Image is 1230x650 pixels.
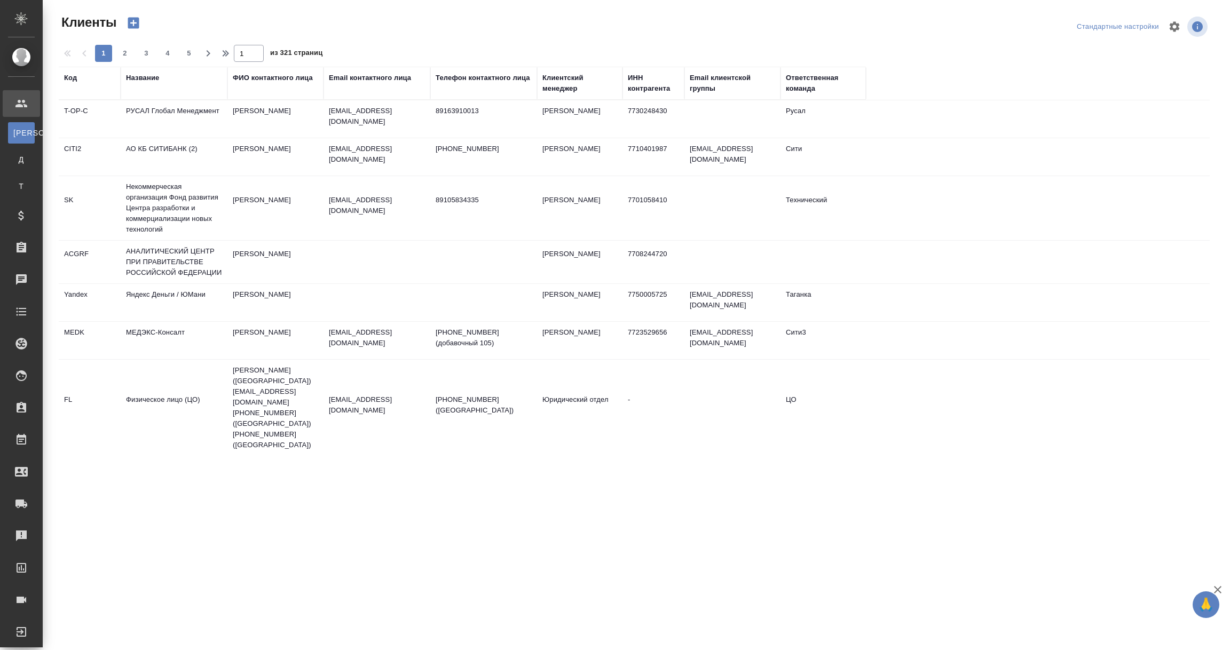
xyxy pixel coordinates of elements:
[780,189,866,227] td: Технический
[622,100,684,138] td: 7730248430
[780,284,866,321] td: Таганка
[116,45,133,62] button: 2
[329,394,425,416] p: [EMAIL_ADDRESS][DOMAIN_NAME]
[537,100,622,138] td: [PERSON_NAME]
[436,144,532,154] p: [PHONE_NUMBER]
[622,389,684,426] td: -
[138,48,155,59] span: 3
[138,45,155,62] button: 3
[180,45,198,62] button: 5
[13,128,29,138] span: [PERSON_NAME]
[329,195,425,216] p: [EMAIL_ADDRESS][DOMAIN_NAME]
[227,138,324,176] td: [PERSON_NAME]
[121,389,227,426] td: Физическое лицо (ЦО)
[159,48,176,59] span: 4
[436,195,532,205] p: 89105834335
[159,45,176,62] button: 4
[59,322,121,359] td: MEDK
[64,73,77,83] div: Код
[628,73,679,94] div: ИНН контрагента
[537,189,622,227] td: [PERSON_NAME]
[622,322,684,359] td: 7723529656
[329,327,425,348] p: [EMAIL_ADDRESS][DOMAIN_NAME]
[227,243,324,281] td: [PERSON_NAME]
[622,138,684,176] td: 7710401987
[59,189,121,227] td: SK
[436,394,532,416] p: [PHONE_NUMBER] ([GEOGRAPHIC_DATA])
[180,48,198,59] span: 5
[13,181,29,192] span: Т
[1193,591,1219,618] button: 🙏
[8,149,35,170] a: Д
[233,73,313,83] div: ФИО контактного лица
[780,322,866,359] td: Сити3
[436,73,530,83] div: Телефон контактного лица
[780,389,866,426] td: ЦО
[780,138,866,176] td: Сити
[537,243,622,281] td: [PERSON_NAME]
[121,241,227,283] td: АНАЛИТИЧЕСКИЙ ЦЕНТР ПРИ ПРАВИТЕЛЬСТВЕ РОССИЙСКОЙ ФЕДЕРАЦИИ
[270,46,322,62] span: из 321 страниц
[684,284,780,321] td: [EMAIL_ADDRESS][DOMAIN_NAME]
[227,284,324,321] td: [PERSON_NAME]
[329,73,411,83] div: Email контактного лица
[227,100,324,138] td: [PERSON_NAME]
[8,176,35,197] a: Т
[684,138,780,176] td: [EMAIL_ADDRESS][DOMAIN_NAME]
[1162,14,1187,39] span: Настроить таблицу
[227,360,324,456] td: [PERSON_NAME] ([GEOGRAPHIC_DATA]) [EMAIL_ADDRESS][DOMAIN_NAME] [PHONE_NUMBER] ([GEOGRAPHIC_DATA])...
[126,73,159,83] div: Название
[329,106,425,127] p: [EMAIL_ADDRESS][DOMAIN_NAME]
[59,14,116,31] span: Клиенты
[121,176,227,240] td: Некоммерческая организация Фонд развития Центра разработки и коммерциализации новых технологий
[622,243,684,281] td: 7708244720
[121,322,227,359] td: МЕДЭКС-Консалт
[59,100,121,138] td: T-OP-C
[537,389,622,426] td: Юридический отдел
[227,322,324,359] td: [PERSON_NAME]
[59,138,121,176] td: CITI2
[1187,17,1210,37] span: Посмотреть информацию
[13,154,29,165] span: Д
[59,243,121,281] td: ACGRF
[684,322,780,359] td: [EMAIL_ADDRESS][DOMAIN_NAME]
[436,327,532,348] p: [PHONE_NUMBER] (добавочный 105)
[116,48,133,59] span: 2
[1197,593,1215,616] span: 🙏
[622,284,684,321] td: 7750005725
[537,138,622,176] td: [PERSON_NAME]
[121,14,146,32] button: Создать
[542,73,617,94] div: Клиентский менеджер
[59,284,121,321] td: Yandex
[8,122,35,144] a: [PERSON_NAME]
[690,73,775,94] div: Email клиентской группы
[622,189,684,227] td: 7701058410
[59,389,121,426] td: FL
[786,73,861,94] div: Ответственная команда
[1074,19,1162,35] div: split button
[436,106,532,116] p: 89163910013
[227,189,324,227] td: [PERSON_NAME]
[329,144,425,165] p: [EMAIL_ADDRESS][DOMAIN_NAME]
[121,100,227,138] td: РУСАЛ Глобал Менеджмент
[121,284,227,321] td: Яндекс Деньги / ЮМани
[121,138,227,176] td: АО КБ СИТИБАНК (2)
[537,284,622,321] td: [PERSON_NAME]
[780,100,866,138] td: Русал
[537,322,622,359] td: [PERSON_NAME]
